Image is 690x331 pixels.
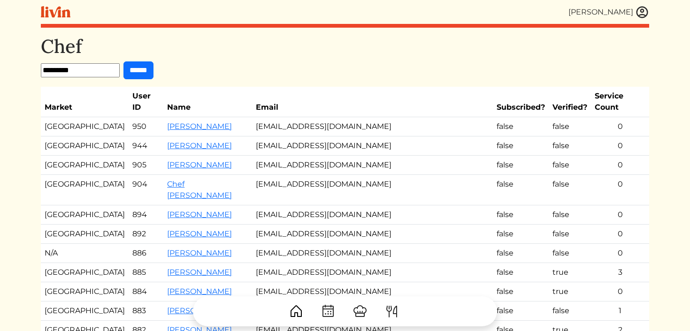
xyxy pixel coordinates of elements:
td: [EMAIL_ADDRESS][DOMAIN_NAME] [252,205,493,225]
td: false [493,225,549,244]
a: [PERSON_NAME] [167,141,232,150]
th: Service Count [591,87,649,117]
a: [PERSON_NAME] [167,160,232,169]
td: [EMAIL_ADDRESS][DOMAIN_NAME] [252,263,493,282]
td: [GEOGRAPHIC_DATA] [41,263,129,282]
td: 884 [129,282,163,301]
a: [PERSON_NAME] [167,268,232,277]
a: Chef [PERSON_NAME] [167,180,232,200]
td: [GEOGRAPHIC_DATA] [41,205,129,225]
th: Name [163,87,252,117]
td: 3 [591,263,649,282]
td: 892 [129,225,163,244]
td: false [493,136,549,156]
td: false [493,263,549,282]
img: ForkKnife-55491504ffdb50bab0c1e09e7649658475375261d09fd45db06cec23bce548bf.svg [384,304,399,319]
img: user_account-e6e16d2ec92f44fc35f99ef0dc9cddf60790bfa021a6ecb1c896eb5d2907b31c.svg [635,5,649,19]
td: 0 [591,117,649,136]
td: [EMAIL_ADDRESS][DOMAIN_NAME] [252,282,493,301]
th: Verified? [549,87,591,117]
td: false [549,136,591,156]
td: true [549,282,591,301]
td: [EMAIL_ADDRESS][DOMAIN_NAME] [252,117,493,136]
td: false [549,205,591,225]
td: N/A [41,244,129,263]
td: false [493,205,549,225]
td: [EMAIL_ADDRESS][DOMAIN_NAME] [252,156,493,175]
td: [GEOGRAPHIC_DATA] [41,175,129,205]
th: Subscribed? [493,87,549,117]
td: 905 [129,156,163,175]
td: 894 [129,205,163,225]
td: false [493,244,549,263]
td: 950 [129,117,163,136]
a: [PERSON_NAME] [167,248,232,257]
h1: Chef [41,35,649,58]
td: [EMAIL_ADDRESS][DOMAIN_NAME] [252,225,493,244]
a: [PERSON_NAME] [167,229,232,238]
img: livin-logo-a0d97d1a881af30f6274990eb6222085a2533c92bbd1e4f22c21b4f0d0e3210c.svg [41,6,70,18]
img: CalendarDots-5bcf9d9080389f2a281d69619e1c85352834be518fbc73d9501aef674afc0d57.svg [321,304,336,319]
td: true [549,263,591,282]
td: false [549,156,591,175]
a: [PERSON_NAME] [167,287,232,296]
td: false [493,156,549,175]
td: false [493,117,549,136]
img: House-9bf13187bcbb5817f509fe5e7408150f90897510c4275e13d0d5fca38e0b5951.svg [289,304,304,319]
td: false [549,175,591,205]
td: 885 [129,263,163,282]
td: 0 [591,175,649,205]
td: [GEOGRAPHIC_DATA] [41,117,129,136]
a: [PERSON_NAME] [167,210,232,219]
td: 0 [591,225,649,244]
td: [GEOGRAPHIC_DATA] [41,156,129,175]
td: 0 [591,205,649,225]
td: false [493,175,549,205]
td: 0 [591,136,649,156]
td: 0 [591,282,649,301]
td: false [549,244,591,263]
a: [PERSON_NAME] [167,122,232,131]
img: ChefHat-a374fb509e4f37eb0702ca99f5f64f3b6956810f32a249b33092029f8484b388.svg [353,304,368,319]
td: 886 [129,244,163,263]
th: User ID [129,87,163,117]
td: [GEOGRAPHIC_DATA] [41,282,129,301]
td: false [549,117,591,136]
td: [GEOGRAPHIC_DATA] [41,225,129,244]
th: Email [252,87,493,117]
td: 904 [129,175,163,205]
td: [GEOGRAPHIC_DATA] [41,136,129,156]
td: 0 [591,156,649,175]
td: 944 [129,136,163,156]
div: [PERSON_NAME] [568,7,633,18]
td: [EMAIL_ADDRESS][DOMAIN_NAME] [252,175,493,205]
td: [EMAIL_ADDRESS][DOMAIN_NAME] [252,136,493,156]
td: false [493,282,549,301]
td: 0 [591,244,649,263]
td: [EMAIL_ADDRESS][DOMAIN_NAME] [252,244,493,263]
th: Market [41,87,129,117]
td: false [549,225,591,244]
